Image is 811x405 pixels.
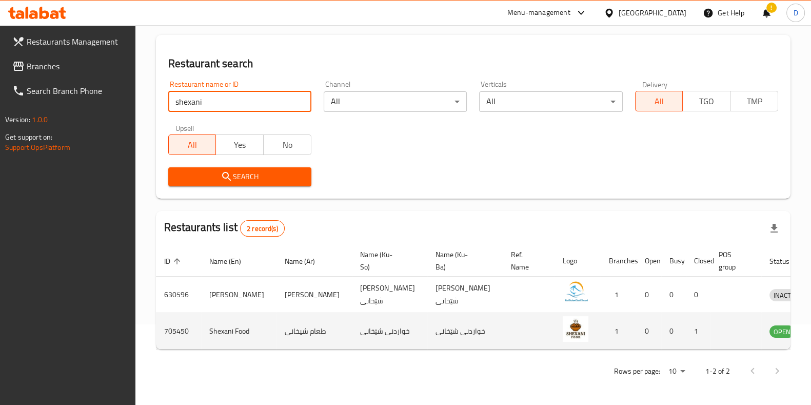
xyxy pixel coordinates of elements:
button: Yes [215,134,264,155]
div: Export file [762,216,786,241]
span: Ref. Name [511,248,542,273]
td: [PERSON_NAME] [276,277,352,313]
a: Search Branch Phone [4,79,135,103]
span: 2 record(s) [241,224,284,234]
span: No [268,138,307,152]
span: All [173,138,212,152]
td: 0 [661,277,686,313]
span: Search [176,170,303,183]
span: Version: [5,113,30,126]
span: Status [769,255,803,267]
label: Delivery [642,81,668,88]
div: Rows per page: [664,364,689,379]
span: Name (Ar) [285,255,328,267]
td: 0 [637,277,661,313]
td: 0 [661,313,686,350]
button: All [168,134,216,155]
td: 705450 [156,313,201,350]
a: Branches [4,54,135,79]
button: All [635,91,683,111]
img: Masi Brzhawi Saadi Shexani [563,280,588,305]
span: Restaurants Management [27,35,127,48]
td: 0 [686,277,710,313]
button: TMP [730,91,778,111]
span: OPEN [769,326,795,338]
label: Upsell [175,124,194,131]
span: 1.0.0 [32,113,48,126]
span: Name (Ku-Ba) [436,248,490,273]
span: Name (En) [209,255,254,267]
button: No [263,134,311,155]
th: Logo [555,245,601,277]
span: INACTIVE [769,290,804,301]
span: Get support on: [5,130,52,144]
h2: Restaurant search [168,56,778,71]
td: [PERSON_NAME] شێخانی [352,277,427,313]
div: All [479,91,622,112]
span: Name (Ku-So) [360,248,415,273]
input: Search for restaurant name or ID.. [168,91,311,112]
th: Open [637,245,661,277]
div: Total records count [240,220,285,237]
td: 1 [601,313,637,350]
td: خواردنی شێخانی [352,313,427,350]
div: [GEOGRAPHIC_DATA] [619,7,686,18]
th: Busy [661,245,686,277]
td: 630596 [156,277,201,313]
span: ID [164,255,184,267]
a: Support.OpsPlatform [5,141,70,154]
td: 0 [637,313,661,350]
th: Closed [686,245,710,277]
span: TGO [687,94,726,109]
span: D [793,7,798,18]
div: All [324,91,467,112]
th: Branches [601,245,637,277]
td: [PERSON_NAME] شێخانی [427,277,503,313]
td: 1 [601,277,637,313]
button: TGO [682,91,730,111]
button: Search [168,167,311,186]
td: 1 [686,313,710,350]
h2: Restaurants list [164,220,285,237]
td: [PERSON_NAME] [201,277,276,313]
div: OPEN [769,325,795,338]
span: All [640,94,679,109]
td: خواردنی شێخانی [427,313,503,350]
span: Search Branch Phone [27,85,127,97]
td: طعام شيخاني [276,313,352,350]
td: Shexani Food [201,313,276,350]
span: Branches [27,60,127,72]
img: Shexani Food [563,316,588,342]
p: 1-2 of 2 [705,365,730,378]
span: TMP [735,94,774,109]
div: Menu-management [507,7,570,19]
span: POS group [719,248,749,273]
span: Yes [220,138,260,152]
a: Restaurants Management [4,29,135,54]
p: Rows per page: [614,365,660,378]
